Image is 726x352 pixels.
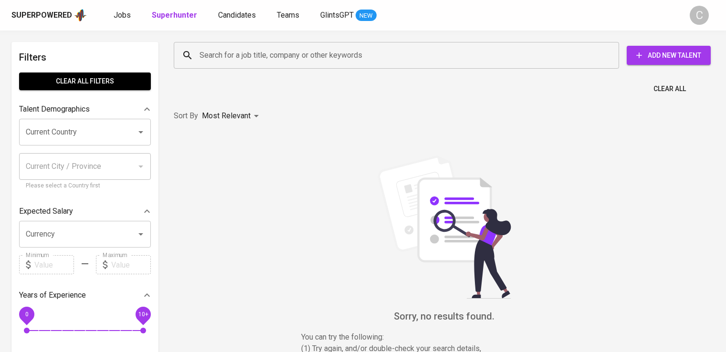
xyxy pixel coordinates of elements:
[653,83,686,95] span: Clear All
[19,100,151,119] div: Talent Demographics
[277,10,299,20] span: Teams
[11,10,72,21] div: Superpowered
[373,155,516,299] img: file_searching.svg
[650,80,690,98] button: Clear All
[218,10,258,21] a: Candidates
[627,46,711,65] button: Add New Talent
[74,8,87,22] img: app logo
[25,311,28,318] span: 0
[202,107,262,125] div: Most Relevant
[218,10,256,20] span: Candidates
[320,10,377,21] a: GlintsGPT NEW
[690,6,709,25] div: C
[174,110,198,122] p: Sort By
[301,331,588,343] p: You can try the following :
[134,125,147,139] button: Open
[19,286,151,305] div: Years of Experience
[114,10,133,21] a: Jobs
[320,10,354,20] span: GlintsGPT
[114,10,131,20] span: Jobs
[11,8,87,22] a: Superpoweredapp logo
[19,290,86,301] p: Years of Experience
[19,104,90,115] p: Talent Demographics
[27,75,143,87] span: Clear All filters
[19,72,151,90] button: Clear All filters
[174,309,715,324] h6: Sorry, no results found.
[134,228,147,241] button: Open
[356,11,377,21] span: NEW
[26,181,144,191] p: Please select a Country first
[277,10,301,21] a: Teams
[34,255,74,274] input: Value
[138,311,148,318] span: 10+
[152,10,199,21] a: Superhunter
[19,50,151,65] h6: Filters
[634,50,703,62] span: Add New Talent
[19,202,151,221] div: Expected Salary
[202,110,251,122] p: Most Relevant
[19,206,73,217] p: Expected Salary
[152,10,197,20] b: Superhunter
[111,255,151,274] input: Value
